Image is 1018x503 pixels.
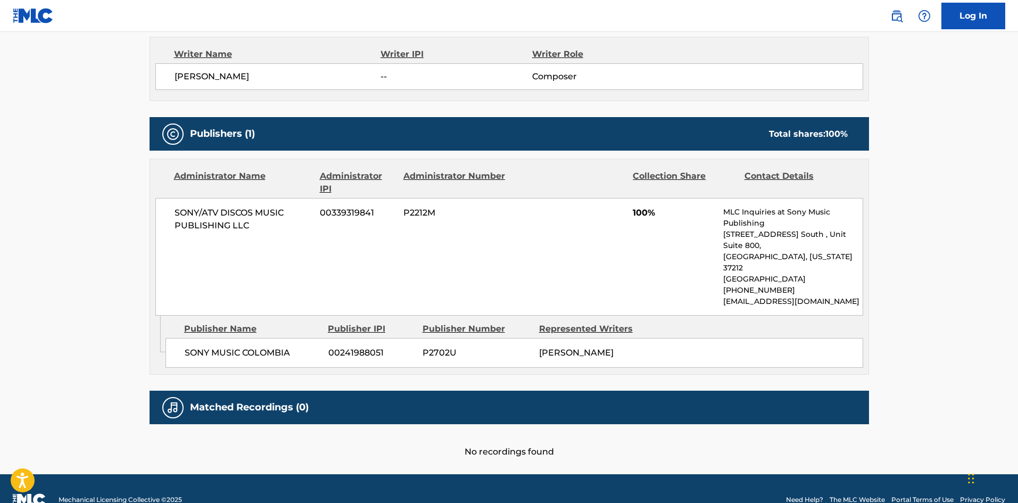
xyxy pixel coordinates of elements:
p: [STREET_ADDRESS] South , Unit Suite 800, [723,229,862,251]
span: SONY MUSIC COLOMBIA [185,347,320,359]
img: help [918,10,931,22]
span: 00339319841 [320,207,395,219]
img: Matched Recordings [167,401,179,414]
div: Represented Writers [539,323,648,335]
div: Publisher Number [423,323,531,335]
img: Publishers [167,128,179,141]
div: Administrator Number [403,170,507,195]
div: Arrastrar [968,463,974,494]
p: [GEOGRAPHIC_DATA] [723,274,862,285]
span: SONY/ATV DISCOS MUSIC PUBLISHING LLC [175,207,312,232]
a: Public Search [886,5,907,27]
span: 100 % [825,129,848,139]
div: Collection Share [633,170,736,195]
span: P2702U [423,347,531,359]
h5: Matched Recordings (0) [190,401,309,414]
div: Writer Name [174,48,381,61]
span: [PERSON_NAME] [539,348,614,358]
span: 00241988051 [328,347,415,359]
h5: Publishers (1) [190,128,255,140]
span: -- [380,70,532,83]
div: Help [914,5,935,27]
img: MLC Logo [13,8,54,23]
div: Publisher Name [184,323,320,335]
span: P2212M [403,207,507,219]
span: 100% [633,207,715,219]
span: [PERSON_NAME] [175,70,381,83]
p: MLC Inquiries at Sony Music Publishing [723,207,862,229]
div: Contact Details [744,170,848,195]
div: Widget de chat [965,452,1018,503]
div: Administrator Name [174,170,312,195]
p: [PHONE_NUMBER] [723,285,862,296]
div: Publisher IPI [328,323,415,335]
iframe: Chat Widget [965,452,1018,503]
div: Total shares: [769,128,848,141]
img: search [890,10,903,22]
a: Log In [941,3,1005,29]
div: Writer Role [532,48,670,61]
span: Composer [532,70,670,83]
p: [EMAIL_ADDRESS][DOMAIN_NAME] [723,296,862,307]
div: Administrator IPI [320,170,395,195]
div: Writer IPI [380,48,532,61]
div: No recordings found [150,424,869,458]
p: [GEOGRAPHIC_DATA], [US_STATE] 37212 [723,251,862,274]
